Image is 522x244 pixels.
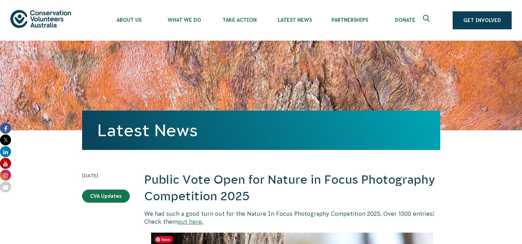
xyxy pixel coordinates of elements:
a: CVA Updates [82,190,130,203]
span: Partnerships [322,17,377,23]
span: Donate [377,17,433,23]
img: logo.svg [10,10,71,28]
a: Latest News [97,121,198,140]
span: About Us [101,17,157,23]
p: We had such a good turn out for the Nature In Focus Photography Competition 2025. Over 1300 entri... [144,210,440,225]
a: Get Involved [453,11,512,29]
span: Latest News [267,17,322,23]
time: [DATE] [82,172,130,179]
a: out here. [178,218,203,225]
button: Expand search box Close search box [419,12,435,29]
span: Expand search box [423,15,432,26]
span: Take Action [212,17,267,23]
h2: Public Vote Open for Nature in Focus Photography Competition 2025 [144,172,440,204]
span: What We Do [157,17,212,23]
span: Save [155,236,173,243]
